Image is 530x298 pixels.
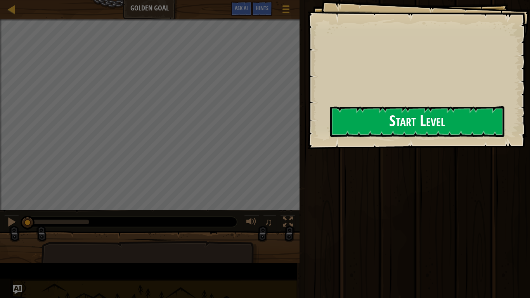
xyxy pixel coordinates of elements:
[231,2,252,16] button: Ask AI
[280,215,296,231] button: Toggle fullscreen
[265,216,272,228] span: ♫
[244,215,259,231] button: Adjust volume
[276,2,296,20] button: Show game menu
[256,4,268,12] span: Hints
[13,285,22,294] button: Ask AI
[263,215,276,231] button: ♫
[330,106,504,137] button: Start Level
[4,215,19,231] button: Ctrl + P: Pause
[235,4,248,12] span: Ask AI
